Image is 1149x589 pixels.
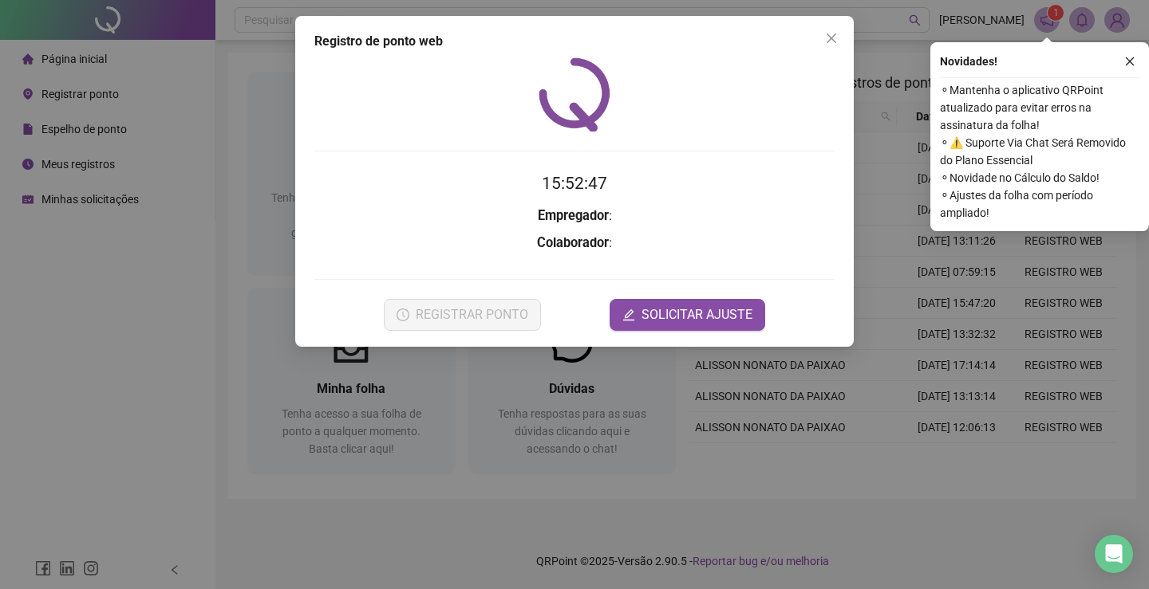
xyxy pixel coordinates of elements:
strong: Empregador [538,208,609,223]
span: ⚬ Ajustes da folha com período ampliado! [940,187,1139,222]
button: editSOLICITAR AJUSTE [610,299,765,331]
h3: : [314,233,835,253]
span: ⚬ Mantenha o aplicativo QRPoint atualizado para evitar erros na assinatura da folha! [940,81,1139,134]
span: ⚬ ⚠️ Suporte Via Chat Será Removido do Plano Essencial [940,134,1139,169]
span: close [1124,56,1135,67]
time: 15:52:47 [542,174,607,193]
div: Registro de ponto web [314,32,835,51]
span: Novidades ! [940,53,997,70]
span: close [825,32,838,45]
button: REGISTRAR PONTO [384,299,541,331]
strong: Colaborador [537,235,609,250]
span: ⚬ Novidade no Cálculo do Saldo! [940,169,1139,187]
h3: : [314,206,835,226]
img: QRPoint [539,57,610,132]
span: SOLICITAR AJUSTE [642,305,752,324]
div: Open Intercom Messenger [1095,535,1133,573]
span: edit [622,308,635,321]
button: Close [819,26,844,51]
